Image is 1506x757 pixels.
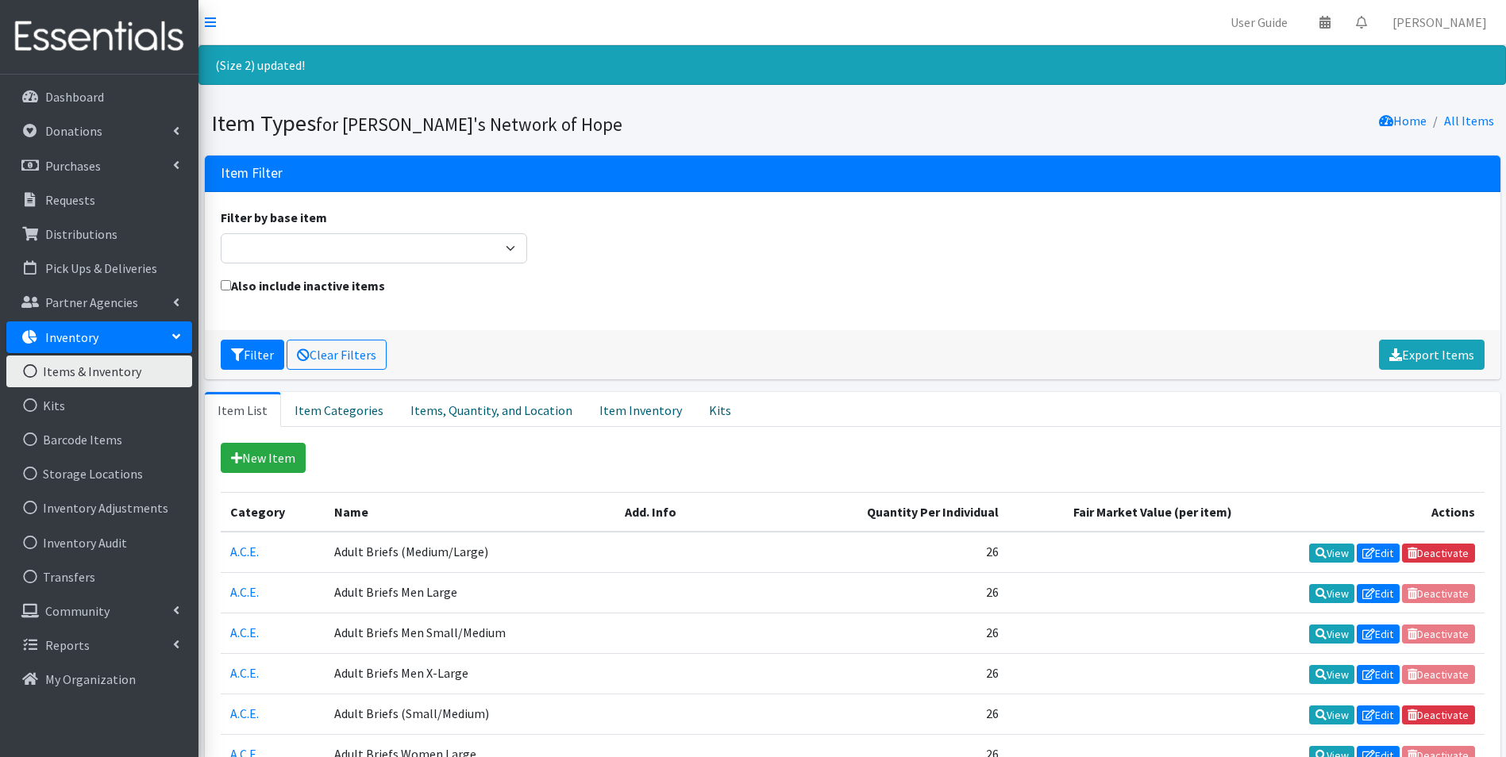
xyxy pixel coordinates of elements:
[1218,6,1300,38] a: User Guide
[281,392,397,427] a: Item Categories
[6,629,192,661] a: Reports
[1379,340,1485,370] a: Export Items
[45,89,104,105] p: Dashboard
[1309,544,1354,563] a: View
[45,123,102,139] p: Donations
[1357,584,1400,603] a: Edit
[1444,113,1494,129] a: All Items
[1402,705,1475,724] a: Deactivate
[1309,705,1354,724] a: View
[6,663,192,695] a: My Organization
[6,458,192,490] a: Storage Locations
[6,424,192,455] a: Barcode Items
[45,671,136,687] p: My Organization
[1357,624,1400,644] a: Edit
[221,208,327,227] label: Filter by base item
[1242,492,1484,532] th: Actions
[6,81,192,113] a: Dashboard
[221,165,283,182] h3: Item Filter
[615,492,811,532] th: Add. Info
[6,492,192,524] a: Inventory Adjustments
[325,613,615,653] td: Adult Briefs Men Small/Medium
[45,294,138,310] p: Partner Agencies
[6,218,192,250] a: Distributions
[316,113,622,136] small: for [PERSON_NAME]'s Network of Hope
[586,392,695,427] a: Item Inventory
[1357,665,1400,684] a: Edit
[1309,665,1354,684] a: View
[221,443,306,473] a: New Item
[325,694,615,735] td: Adult Briefs (Small/Medium)
[325,572,615,613] td: Adult Briefs Men Large
[6,150,192,182] a: Purchases
[811,492,1009,532] th: Quantity Per Individual
[230,584,259,600] a: A.C.E.
[45,637,90,653] p: Reports
[1357,705,1400,724] a: Edit
[325,492,615,532] th: Name
[45,192,95,208] p: Requests
[6,595,192,627] a: Community
[6,252,192,284] a: Pick Ups & Deliveries
[205,392,281,427] a: Item List
[6,115,192,147] a: Donations
[6,286,192,318] a: Partner Agencies
[1008,492,1242,532] th: Fair Market Value (per item)
[6,527,192,559] a: Inventory Audit
[198,45,1506,85] div: (Size 2) updated!
[211,110,847,137] h1: Item Types
[287,340,387,370] a: Clear Filters
[221,492,325,532] th: Category
[325,653,615,694] td: Adult Briefs Men X-Large
[6,561,192,593] a: Transfers
[811,572,1009,613] td: 26
[45,260,157,276] p: Pick Ups & Deliveries
[6,321,192,353] a: Inventory
[811,613,1009,653] td: 26
[45,226,117,242] p: Distributions
[230,665,259,681] a: A.C.E.
[1357,544,1400,563] a: Edit
[221,280,231,290] input: Also include inactive items
[1309,624,1354,644] a: View
[230,624,259,640] a: A.C.E.
[1380,6,1500,38] a: [PERSON_NAME]
[6,390,192,421] a: Kits
[45,603,110,619] p: Community
[811,694,1009,735] td: 26
[1402,544,1475,563] a: Deactivate
[695,392,745,427] a: Kits
[6,355,192,387] a: Items & Inventory
[325,532,615,573] td: Adult Briefs (Medium/Large)
[811,653,1009,694] td: 26
[811,532,1009,573] td: 26
[221,340,284,370] button: Filter
[221,276,385,295] label: Also include inactive items
[230,544,259,559] a: A.C.E.
[397,392,586,427] a: Items, Quantity, and Location
[1379,113,1427,129] a: Home
[45,158,101,174] p: Purchases
[230,705,259,721] a: A.C.E.
[1309,584,1354,603] a: View
[6,184,192,216] a: Requests
[45,329,98,345] p: Inventory
[6,10,192,63] img: HumanEssentials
